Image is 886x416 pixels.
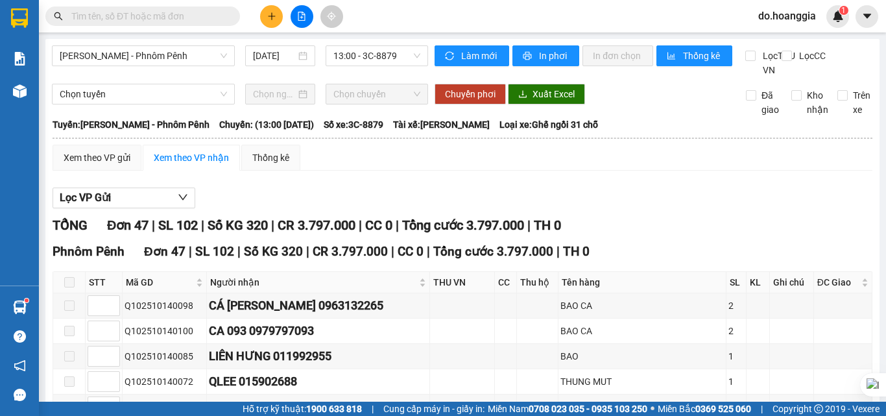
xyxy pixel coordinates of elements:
[333,46,420,66] span: 13:00 - 3C-8879
[365,217,392,233] span: CC 0
[25,299,29,302] sup: 1
[802,88,833,117] span: Kho nhận
[209,297,427,315] div: CÁ [PERSON_NAME] 0963132265
[841,6,846,15] span: 1
[152,217,155,233] span: |
[728,400,744,414] div: 1
[154,151,229,165] div: Xem theo VP nhận
[839,6,848,15] sup: 1
[445,51,456,62] span: sync
[533,87,575,101] span: Xuất Excel
[435,45,509,66] button: syncLàm mới
[260,5,283,28] button: plus
[54,12,63,21] span: search
[761,402,763,416] span: |
[582,45,653,66] button: In đơn chọn
[495,272,516,293] th: CC
[60,84,227,104] span: Chọn tuyến
[178,192,188,202] span: down
[253,87,296,101] input: Chọn ngày
[86,272,123,293] th: STT
[402,217,524,233] span: Tổng cước 3.797.000
[560,400,723,414] div: BAO
[728,374,744,389] div: 1
[728,324,744,338] div: 2
[359,217,362,233] span: |
[756,88,784,117] span: Đã giao
[306,404,362,414] strong: 1900 633 818
[209,398,427,416] div: VISONG 0969632116
[728,299,744,313] div: 2
[71,9,224,23] input: Tìm tên, số ĐT hoặc mã đơn
[695,404,751,414] strong: 0369 525 060
[13,84,27,98] img: warehouse-icon
[107,217,149,233] span: Đơn 47
[11,8,28,28] img: logo-vxr
[461,49,499,63] span: Làm mới
[794,49,828,63] span: Lọc CC
[534,217,561,233] span: TH 0
[517,272,559,293] th: Thu hộ
[817,275,859,289] span: ĐC Giao
[53,217,88,233] span: TỔNG
[53,119,210,130] b: Tuyến: [PERSON_NAME] - Phnôm Pênh
[53,244,125,259] span: Phnôm Pênh
[539,49,569,63] span: In phơi
[391,244,394,259] span: |
[14,389,26,401] span: message
[209,373,427,391] div: QLEE 015902688
[512,45,579,66] button: printerIn phơi
[219,117,314,132] span: Chuyến: (13:00 [DATE])
[123,319,207,344] td: Q102510140100
[557,244,560,259] span: |
[396,217,399,233] span: |
[333,84,420,104] span: Chọn chuyến
[327,12,336,21] span: aim
[430,272,495,293] th: THU VN
[560,349,723,363] div: BAO
[53,188,195,208] button: Lọc VP Gửi
[252,151,289,165] div: Thống kê
[201,217,204,233] span: |
[518,90,527,100] span: download
[667,51,678,62] span: bar-chart
[297,12,306,21] span: file-add
[243,402,362,416] span: Hỗ trợ kỹ thuật:
[758,49,797,77] span: Lọc THU VN
[558,272,726,293] th: Tên hàng
[861,10,873,22] span: caret-down
[291,5,313,28] button: file-add
[560,299,723,313] div: BAO CA
[210,275,416,289] span: Người nhận
[278,217,355,233] span: CR 3.797.000
[267,12,276,21] span: plus
[832,10,844,22] img: icon-new-feature
[60,190,111,206] span: Lọc VP Gửi
[324,117,383,132] span: Số xe: 3C-8879
[158,217,198,233] span: SL 102
[125,374,204,389] div: Q102510140072
[60,46,227,66] span: Hồ Chí Minh - Phnôm Pênh
[814,404,823,413] span: copyright
[144,244,186,259] span: Đơn 47
[244,244,303,259] span: Số KG 320
[125,299,204,313] div: Q102510140098
[748,8,826,24] span: do.hoanggia
[320,5,343,28] button: aim
[508,84,585,104] button: downloadXuất Excel
[523,51,534,62] span: printer
[372,402,374,416] span: |
[848,88,876,117] span: Trên xe
[563,244,590,259] span: TH 0
[560,324,723,338] div: BAO CA
[271,217,274,233] span: |
[683,49,722,63] span: Thống kê
[529,404,647,414] strong: 0708 023 035 - 0935 103 250
[209,322,427,340] div: CA 093 0979797093
[126,275,193,289] span: Mã GD
[208,217,268,233] span: Số KG 320
[747,272,770,293] th: KL
[125,324,204,338] div: Q102510140100
[488,402,647,416] span: Miền Nam
[14,330,26,343] span: question-circle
